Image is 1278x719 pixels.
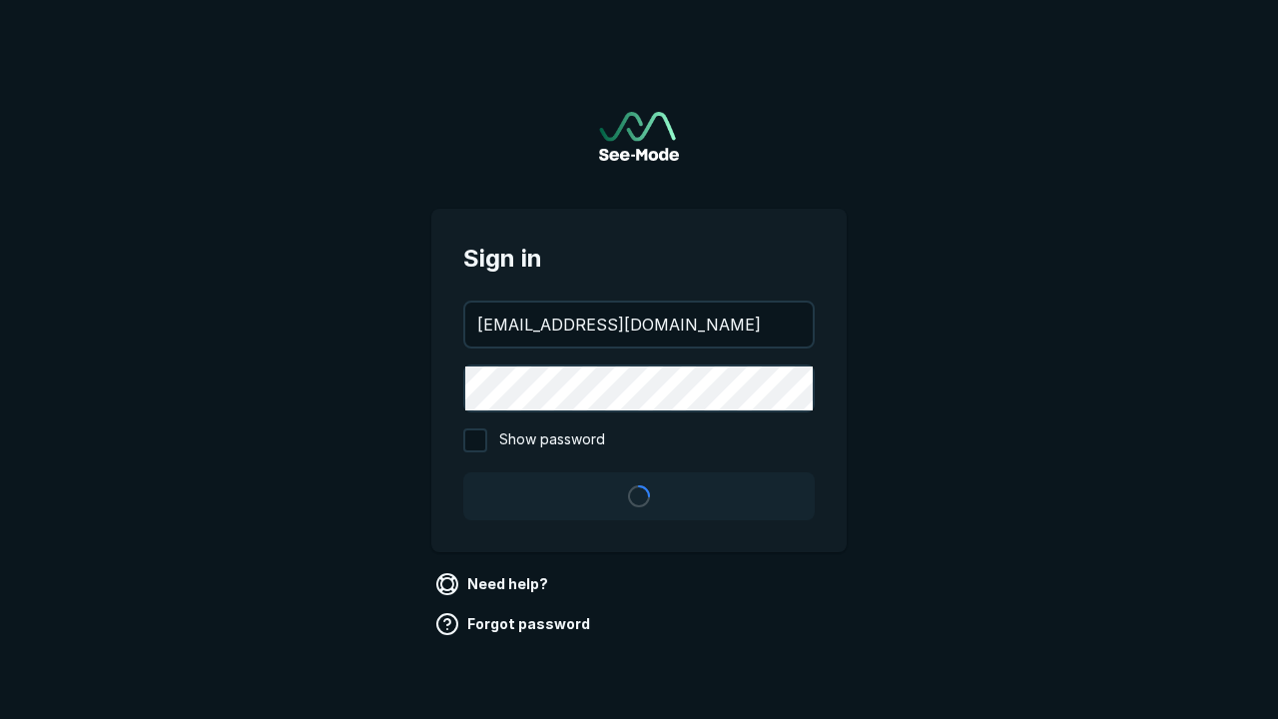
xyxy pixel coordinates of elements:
a: Need help? [431,568,556,600]
input: your@email.com [465,303,813,347]
img: See-Mode Logo [599,112,679,161]
a: Go to sign in [599,112,679,161]
a: Forgot password [431,608,598,640]
span: Show password [499,428,605,452]
span: Sign in [463,241,815,277]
